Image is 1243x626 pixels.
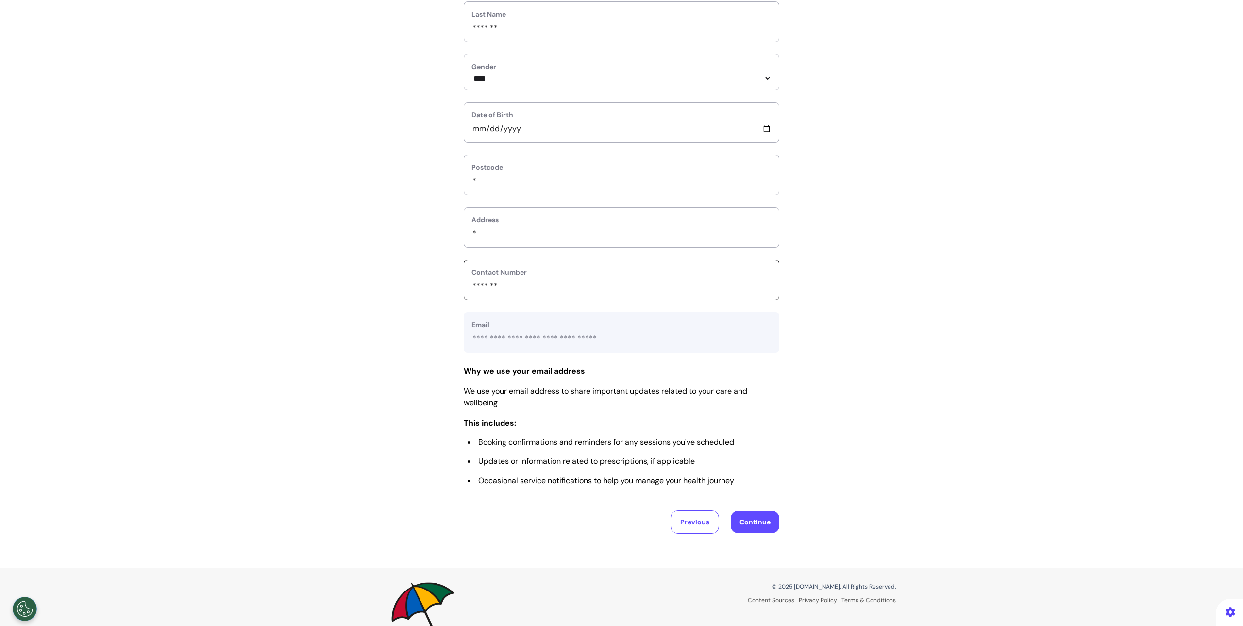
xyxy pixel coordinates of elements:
li: Booking confirmations and reminders for any sessions you've scheduled [468,437,779,447]
p: © 2025 [DOMAIN_NAME]. All Rights Reserved. [629,582,896,591]
button: Open Preferences [13,597,37,621]
a: Content Sources [748,596,796,607]
a: Terms & Conditions [841,596,896,604]
a: Privacy Policy [799,596,839,607]
label: Last Name [471,9,772,19]
label: Address [471,215,772,225]
h3: Why we use your email address [464,366,779,376]
label: Contact Number [471,267,772,278]
h3: This includes: [464,418,779,485]
label: Email [471,320,772,330]
label: Gender [471,62,772,72]
button: Continue [731,511,779,533]
label: Date of Birth [471,110,772,120]
p: We use your email address to share important updates related to your care and wellbeing [464,385,779,409]
button: Previous [671,510,719,534]
li: Occasional service notifications to help you manage your health journey [468,476,779,485]
label: Postcode [471,162,772,173]
li: Updates or information related to prescriptions, if applicable [468,456,779,466]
